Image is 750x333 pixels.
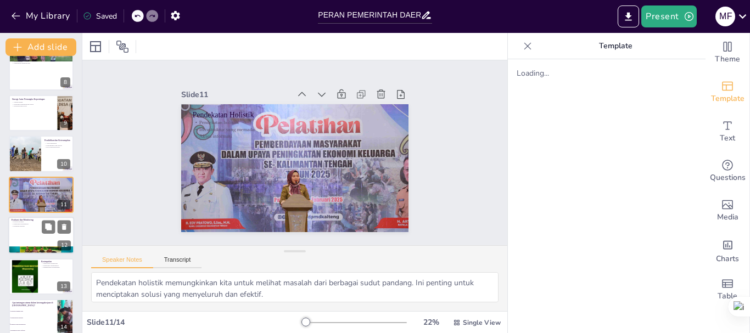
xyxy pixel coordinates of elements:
[717,211,738,223] span: Media
[189,169,394,197] p: Pendekatan holistik
[715,5,735,27] button: M F
[57,159,70,169] div: 10
[9,258,74,295] div: 13
[706,33,749,72] div: Change the overall theme
[706,230,749,270] div: Add charts and graphs
[710,172,746,184] span: Questions
[12,301,54,307] p: Apa tantangan utama dalam ketenagakerjaan di [GEOGRAPHIC_DATA]?
[42,221,55,234] button: Duplicate Slide
[83,11,117,21] div: Saved
[716,253,739,265] span: Charts
[9,54,74,91] div: 8
[12,223,71,225] p: Monitoring berkelanjutan
[536,33,695,59] p: Template
[91,272,499,302] textarea: Pendekatan holistik memungkinkan kita untuk melihat masalah dari berbagai sudut pandang. Ini pent...
[44,144,70,146] p: Keterampilan yang relevan
[12,60,70,63] p: Bantuan modal
[9,177,74,213] div: 11
[190,162,394,191] p: Infrastruktur yang memadai
[87,38,104,55] div: Layout
[57,200,70,210] div: 11
[12,180,70,183] p: Pendekatan holistik
[706,112,749,151] div: Add text boxes
[706,270,749,309] div: Add a table
[87,317,301,328] div: Slide 11 / 14
[12,225,71,228] p: Perbaikan program
[41,259,70,263] p: Kesimpulan
[12,58,70,60] p: Pemberdayaan UMKM
[10,311,57,312] span: Kurangnya lapangan kerja
[711,93,745,105] span: Template
[10,317,57,318] span: Ketidaksesuaian pelatihan
[44,146,70,148] p: Daya saing masyarakat
[641,5,696,27] button: Present
[12,101,54,103] p: Sinergi penting
[706,191,749,230] div: Add images, graphics, shapes or video
[57,322,70,332] div: 14
[41,262,70,264] p: Transformasi pendekatan
[12,183,70,185] p: Infrastruktur yang memadai
[618,5,639,27] button: Export to PowerPoint
[12,98,54,101] p: Sinergi Antar Pemangku Kepentingan
[58,241,71,251] div: 12
[44,138,70,142] p: Pendidikan dan Keterampilan
[12,185,70,187] p: Akses informasi
[12,178,70,182] p: Pendekatan Holistik
[153,256,202,268] button: Transcript
[8,7,75,25] button: My Library
[9,136,74,172] div: 10
[706,72,749,112] div: Add ready made slides
[718,290,737,302] span: Table
[10,330,57,331] span: Meningkatnya sektor informal
[293,206,402,228] div: Slide 11
[715,53,740,65] span: Theme
[12,221,71,223] p: Evaluasi program
[60,118,70,128] div: 9
[720,132,735,144] span: Text
[41,266,70,268] p: Meningkatkan kesejahteraan
[116,40,129,53] span: Position
[191,155,395,184] p: Akses informasi
[715,7,735,26] div: M F
[44,142,70,144] p: Akses pendidikan
[60,77,70,87] div: 8
[418,317,444,328] div: 22 %
[12,103,54,105] p: Kerjasama pemerintah dan swasta
[58,221,71,234] button: Delete Slide
[706,151,749,191] div: Get real-time input from your audience
[463,318,501,327] span: Single View
[57,281,70,291] div: 13
[12,62,70,64] p: Menciptakan lapangan kerja
[91,256,153,268] button: Speaker Notes
[188,174,393,206] p: Pendekatan Holistik
[12,55,70,59] p: Kewirausahaan dan UMKM
[318,7,421,23] input: Insert title
[8,217,74,254] div: 12
[9,95,74,131] div: 9
[12,218,71,222] p: Evaluasi dan Monitoring
[12,105,54,108] p: Dukungan masyarakat
[517,68,697,78] div: Loading...
[5,38,76,56] button: Add slide
[10,324,57,325] span: Tingginya angka pengangguran
[41,264,70,267] p: Mengurangi pengangguran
